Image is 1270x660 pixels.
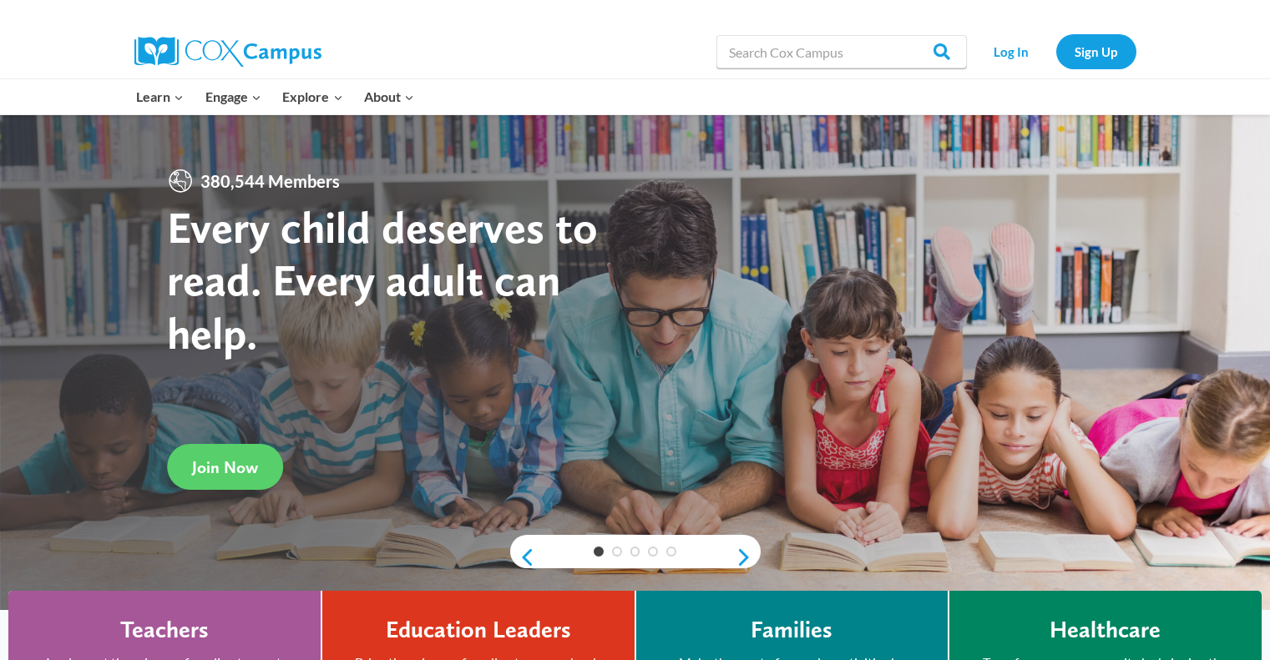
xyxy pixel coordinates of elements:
[630,547,640,557] a: 3
[134,37,321,67] img: Cox Campus
[167,200,598,360] strong: Every child deserves to read. Every adult can help.
[126,79,425,114] nav: Primary Navigation
[1056,34,1136,68] a: Sign Up
[736,547,761,567] a: next
[282,86,342,108] span: Explore
[716,35,967,68] input: Search Cox Campus
[510,541,761,574] div: content slider buttons
[975,34,1136,68] nav: Secondary Navigation
[510,547,535,567] a: previous
[1050,616,1161,644] h4: Healthcare
[194,168,347,194] span: 380,544 Members
[975,34,1048,68] a: Log In
[612,547,622,557] a: 2
[648,547,658,557] a: 4
[205,86,261,108] span: Engage
[386,616,571,644] h4: Education Leaders
[594,547,604,557] a: 1
[167,444,283,490] a: Join Now
[666,547,676,557] a: 5
[136,86,184,108] span: Learn
[120,616,209,644] h4: Teachers
[751,616,832,644] h4: Families
[364,86,414,108] span: About
[192,457,258,477] span: Join Now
